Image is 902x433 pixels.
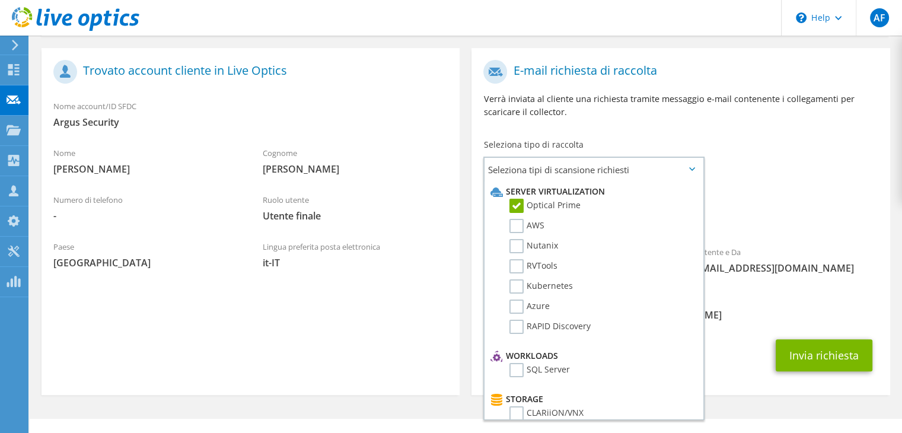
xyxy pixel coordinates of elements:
span: Argus Security [53,116,448,129]
label: Optical Prime [509,199,581,213]
li: Storage [487,392,697,406]
div: Cognome [251,141,460,182]
div: Cc e Rispondi [471,286,890,327]
label: Kubernetes [509,279,573,294]
span: Utente finale [263,209,448,222]
label: Azure [509,300,550,314]
div: Nome account/ID SFDC [42,94,460,135]
span: [PERSON_NAME] [263,163,448,176]
svg: \n [796,12,807,23]
label: SQL Server [509,363,570,377]
span: [GEOGRAPHIC_DATA] [53,256,239,269]
span: [EMAIL_ADDRESS][DOMAIN_NAME] [693,262,878,275]
div: A [471,240,681,281]
li: Server Virtualization [487,184,697,199]
h1: Trovato account cliente in Live Optics [53,60,442,84]
label: RVTools [509,259,557,273]
div: Paese [42,234,251,275]
label: RAPID Discovery [509,320,591,334]
div: Mittente e Da [681,240,890,281]
button: Invia richiesta [776,339,872,371]
span: [PERSON_NAME] [53,163,239,176]
p: Verrà inviata al cliente una richiesta tramite messaggio e-mail contenente i collegamenti per sca... [483,93,878,119]
span: - [53,209,239,222]
span: AF [870,8,889,27]
li: Workloads [487,349,697,363]
label: Nutanix [509,239,558,253]
label: CLARiiON/VNX [509,406,584,421]
span: Seleziona tipi di scansione richiesti [485,158,703,182]
span: it-IT [263,256,448,269]
label: Seleziona tipo di raccolta [483,139,583,151]
div: Raccolte richieste [471,186,890,234]
div: Numero di telefono [42,187,251,228]
div: Lingua preferita posta elettronica [251,234,460,275]
h1: E-mail richiesta di raccolta [483,60,872,84]
label: AWS [509,219,544,233]
div: Nome [42,141,251,182]
div: Ruolo utente [251,187,460,228]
